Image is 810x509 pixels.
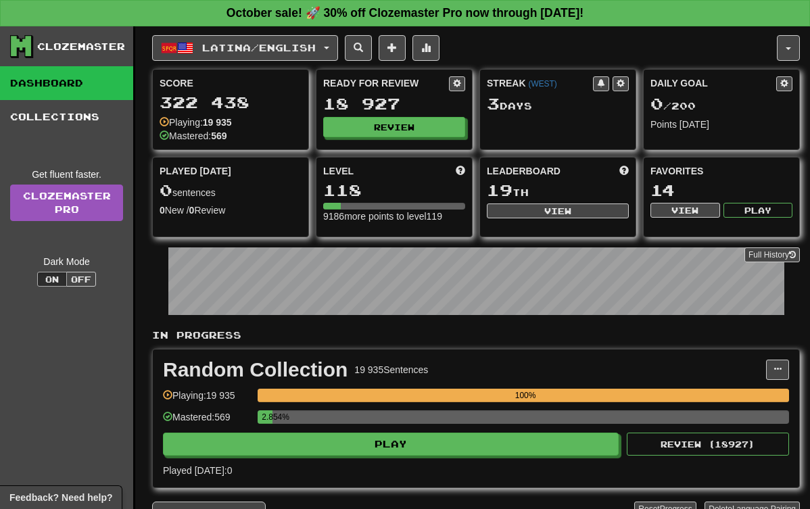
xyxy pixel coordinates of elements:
button: Latina/English [152,35,338,61]
div: Playing: 19 935 [163,389,251,411]
a: (WEST) [528,79,556,89]
button: Full History [744,247,800,262]
span: Score more points to level up [456,164,465,178]
span: Level [323,164,354,178]
div: Random Collection [163,360,348,380]
strong: 569 [211,130,227,141]
button: View [650,203,720,218]
strong: 0 [160,205,165,216]
span: 0 [650,94,663,113]
span: 19 [487,180,513,199]
strong: 0 [189,205,195,216]
div: 322 438 [160,94,302,111]
div: Clozemaster [37,40,125,53]
button: More stats [412,35,439,61]
div: 18 927 [323,95,465,112]
p: In Progress [152,329,800,342]
span: / 200 [650,100,696,112]
div: Daily Goal [650,76,776,91]
span: Open feedback widget [9,491,112,504]
div: Ready for Review [323,76,449,90]
div: 118 [323,182,465,199]
div: Mastered: [160,129,227,143]
div: 19 935 Sentences [354,363,428,377]
span: Played [DATE] [160,164,231,178]
strong: October sale! 🚀 30% off Clozemaster Pro now through [DATE]! [227,6,583,20]
a: ClozemasterPro [10,185,123,221]
strong: 19 935 [203,117,232,128]
div: th [487,182,629,199]
div: Streak [487,76,593,90]
button: Review (18927) [627,433,789,456]
button: Play [163,433,619,456]
div: 9186 more points to level 119 [323,210,465,223]
button: Off [66,272,96,287]
span: This week in points, UTC [619,164,629,178]
div: Playing: [160,116,232,129]
div: New / Review [160,203,302,217]
div: 100% [262,389,789,402]
span: Played [DATE]: 0 [163,465,232,476]
button: Review [323,117,465,137]
span: 3 [487,94,500,113]
button: Search sentences [345,35,372,61]
div: Get fluent faster. [10,168,123,181]
button: View [487,203,629,218]
div: Points [DATE] [650,118,792,131]
div: Dark Mode [10,255,123,268]
div: 2.854% [262,410,272,424]
div: Mastered: 569 [163,410,251,433]
button: Play [723,203,793,218]
button: Add sentence to collection [379,35,406,61]
div: Day s [487,95,629,113]
button: On [37,272,67,287]
div: 14 [650,182,792,199]
div: sentences [160,182,302,199]
div: Score [160,76,302,90]
span: 0 [160,180,172,199]
span: Latina / English [202,42,316,53]
span: Leaderboard [487,164,561,178]
div: Favorites [650,164,792,178]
